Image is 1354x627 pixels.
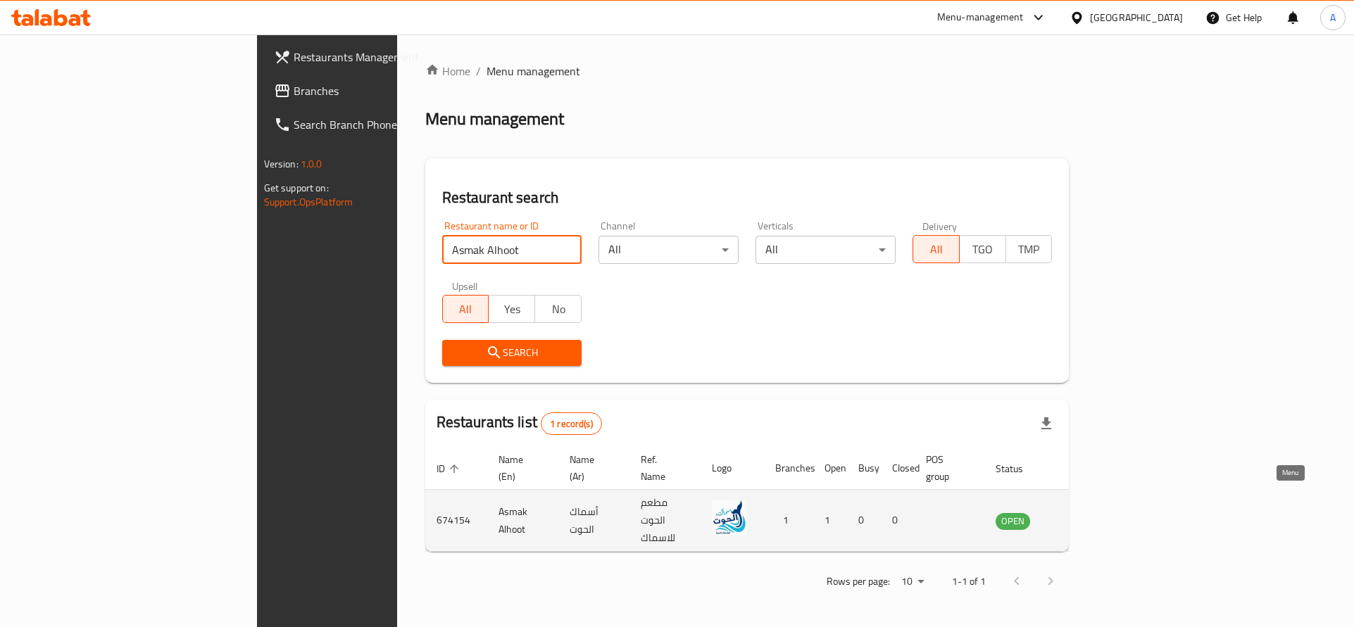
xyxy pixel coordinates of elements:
[294,82,472,99] span: Branches
[264,179,329,197] span: Get support on:
[641,451,684,485] span: Ref. Name
[264,155,299,173] span: Version:
[494,299,529,319] span: Yes
[294,49,472,65] span: Restaurants Management
[570,451,613,485] span: Name (Ar)
[764,490,813,552] td: 1
[534,295,582,323] button: No
[449,299,484,319] span: All
[558,490,629,552] td: أسماك الحوت
[442,340,582,366] button: Search
[425,63,1070,80] nav: breadcrumb
[442,236,582,264] input: Search for restaurant name or ID..
[301,155,322,173] span: 1.0.0
[937,9,1024,26] div: Menu-management
[712,500,747,536] img: Asmak Alhoot
[952,573,986,590] p: 1-1 of 1
[452,281,478,291] label: Upsell
[756,236,896,264] div: All
[959,235,1006,263] button: TGO
[1005,235,1053,263] button: TMP
[847,490,881,552] td: 0
[487,490,558,552] td: Asmak Alhoot
[263,40,483,74] a: Restaurants Management
[264,193,353,211] a: Support.OpsPlatform
[598,236,739,264] div: All
[827,573,890,590] p: Rows per page:
[263,108,483,141] a: Search Branch Phone
[541,299,576,319] span: No
[919,239,954,260] span: All
[896,571,929,593] div: Rows per page:
[425,108,564,130] h2: Menu management
[294,116,472,133] span: Search Branch Phone
[442,295,489,323] button: All
[881,447,915,490] th: Closed
[996,460,1041,477] span: Status
[881,490,915,552] td: 0
[437,412,602,435] h2: Restaurants list
[847,447,881,490] th: Busy
[1012,239,1047,260] span: TMP
[965,239,1001,260] span: TGO
[541,412,602,435] div: Total records count
[996,513,1030,529] span: OPEN
[488,295,535,323] button: Yes
[1330,10,1336,25] span: A
[453,344,571,362] span: Search
[926,451,967,485] span: POS group
[425,447,1107,552] table: enhanced table
[442,187,1053,208] h2: Restaurant search
[499,451,541,485] span: Name (En)
[813,490,847,552] td: 1
[487,63,580,80] span: Menu management
[1058,447,1107,490] th: Action
[764,447,813,490] th: Branches
[629,490,701,552] td: مطعم الحوت للاسماك
[263,74,483,108] a: Branches
[922,221,958,231] label: Delivery
[1090,10,1183,25] div: [GEOGRAPHIC_DATA]
[813,447,847,490] th: Open
[1029,407,1063,441] div: Export file
[913,235,960,263] button: All
[701,447,764,490] th: Logo
[437,460,463,477] span: ID
[541,417,601,431] span: 1 record(s)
